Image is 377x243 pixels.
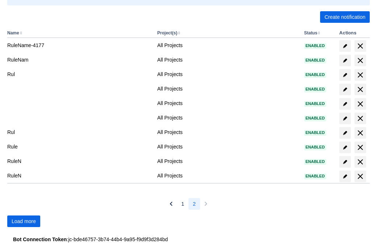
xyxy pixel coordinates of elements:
[356,56,365,65] span: delete
[7,172,152,179] div: RuleN
[7,215,40,227] button: Load more
[356,143,365,152] span: delete
[304,174,326,178] span: Enabled
[342,173,348,179] span: edit
[342,43,348,49] span: edit
[342,87,348,92] span: edit
[304,102,326,106] span: Enabled
[7,30,19,35] button: Name
[304,131,326,135] span: Enabled
[356,42,365,50] span: delete
[324,11,365,23] span: Create notification
[304,116,326,120] span: Enabled
[342,159,348,165] span: edit
[165,198,177,210] button: Previous
[356,172,365,181] span: delete
[157,85,298,92] div: All Projects
[12,215,36,227] span: Load more
[356,158,365,166] span: delete
[157,71,298,78] div: All Projects
[342,144,348,150] span: edit
[181,198,184,210] span: 1
[7,158,152,165] div: RuleN
[200,198,212,210] button: Next
[157,143,298,150] div: All Projects
[320,11,370,23] button: Create notification
[157,42,298,49] div: All Projects
[13,236,67,242] strong: Bot Connection Token
[157,114,298,121] div: All Projects
[356,100,365,108] span: delete
[193,198,196,210] span: 2
[157,129,298,136] div: All Projects
[157,56,298,63] div: All Projects
[304,145,326,149] span: Enabled
[7,71,152,78] div: Rul
[7,42,152,49] div: RuleName-4177
[157,158,298,165] div: All Projects
[157,172,298,179] div: All Projects
[188,198,200,210] button: Page 2
[157,100,298,107] div: All Projects
[13,236,364,243] div: : jc-bde46757-3b74-44b4-9a95-f9d9f3d284bd
[342,72,348,78] span: edit
[7,56,152,63] div: RuleNam
[165,198,212,210] nav: Pagination
[304,58,326,62] span: Enabled
[157,30,177,35] button: Project(s)
[356,71,365,79] span: delete
[177,198,188,210] button: Page 1
[342,58,348,63] span: edit
[342,101,348,107] span: edit
[342,130,348,136] span: edit
[7,129,152,136] div: Rul
[304,73,326,77] span: Enabled
[336,29,370,38] th: Actions
[304,30,318,35] button: Status
[304,44,326,48] span: Enabled
[356,129,365,137] span: delete
[356,85,365,94] span: delete
[7,143,152,150] div: Rule
[342,116,348,121] span: edit
[356,114,365,123] span: delete
[304,160,326,164] span: Enabled
[304,87,326,91] span: Enabled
